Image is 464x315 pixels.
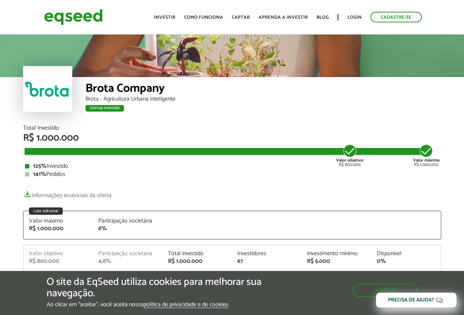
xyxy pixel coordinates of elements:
a: Aprenda a investir [259,15,308,20]
div: R$ 1.000.000 [23,133,441,143]
div: R$ 1.000.000 [413,144,440,167]
div: Lote adicional [29,207,63,215]
div: Participação societária [98,218,157,224]
div: R$ 5.000 [307,258,366,264]
div: Total investido [168,251,227,257]
div: 4,8% [98,258,157,264]
div: R$ 1.000.000 [29,226,88,232]
div: Brota - Agricultura Urbana Inteligente [85,96,441,102]
div: Valor máximo [29,218,88,224]
a: Captar [232,15,250,20]
div: Investido [25,163,439,169]
div: Startup investida [85,105,124,112]
button: Aceitar [352,284,418,297]
div: R$ 800.000 [29,258,88,264]
div: R$ 800.000 [336,144,363,167]
div: 6% [98,226,157,232]
a: Informações essenciais da oferta [23,188,112,199]
a: política de privacidade e de cookies [143,302,228,308]
strong: 141% [33,169,46,179]
div: Pedidos [25,171,439,177]
a: Login [347,15,362,20]
h5: O site da EqSeed utiliza cookies para melhorar sua navegação. [47,276,269,299]
a: Como funciona [184,15,223,20]
strong: Valor máximo [413,157,440,164]
div: Total Investido [23,125,441,131]
img: EqSeed [44,7,103,27]
div: Participação societária [98,251,157,257]
a: Blog [317,15,329,20]
div: R$ 1.000.000 [168,258,227,264]
div: 0% [377,258,435,264]
div: Brota Company [85,83,441,96]
strong: Valor objetivo [336,157,363,164]
div: 67 [237,258,296,264]
a: Cadastre-se [370,12,422,22]
strong: 125% [33,161,47,171]
div: Investidores [237,251,296,257]
a: Investir [154,15,175,20]
div: Investimento mínimo [307,251,366,257]
p: Ao clicar em "aceitar", você aceita nossa . [47,301,269,308]
div: Disponível [377,251,435,257]
div: Valor objetivo [29,251,88,257]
